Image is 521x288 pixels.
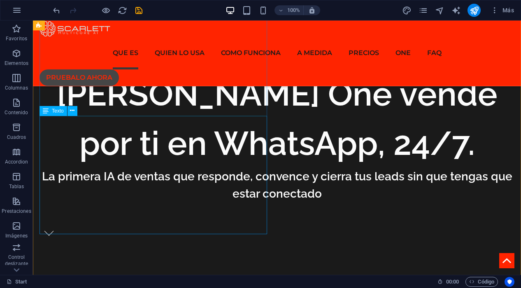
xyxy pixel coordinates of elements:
[51,5,61,15] button: undo
[5,109,28,116] p: Contenido
[451,6,461,15] i: AI Writer
[117,5,127,15] button: reload
[52,6,61,15] i: Deshacer: Cambiar texto (Ctrl+Z)
[52,108,64,113] span: Texto
[437,277,459,287] h6: Tiempo de la sesión
[134,6,144,15] i: Guardar (Ctrl+S)
[435,5,444,15] button: navigator
[487,4,517,17] button: Más
[6,35,27,42] p: Favoritos
[470,6,479,15] i: Publicar
[505,277,514,287] button: Usercentrics
[435,6,444,15] i: Navegador
[134,5,144,15] button: save
[451,5,461,15] button: text_generator
[7,277,27,287] a: Haz clic para cancelar la selección y doble clic para abrir páginas
[5,60,28,67] p: Elementos
[5,159,28,165] p: Accordion
[452,279,453,285] span: :
[5,233,28,239] p: Imágenes
[9,183,24,190] p: Tablas
[419,6,428,15] i: Páginas (Ctrl+Alt+S)
[418,5,428,15] button: pages
[5,85,28,91] p: Columnas
[274,5,304,15] button: 100%
[468,4,481,17] button: publish
[7,134,26,141] p: Cuadros
[446,277,459,287] span: 00 00
[287,5,300,15] h6: 100%
[402,5,412,15] button: design
[465,277,498,287] button: Código
[469,277,494,287] span: Código
[2,208,31,214] p: Prestaciones
[491,6,514,14] span: Más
